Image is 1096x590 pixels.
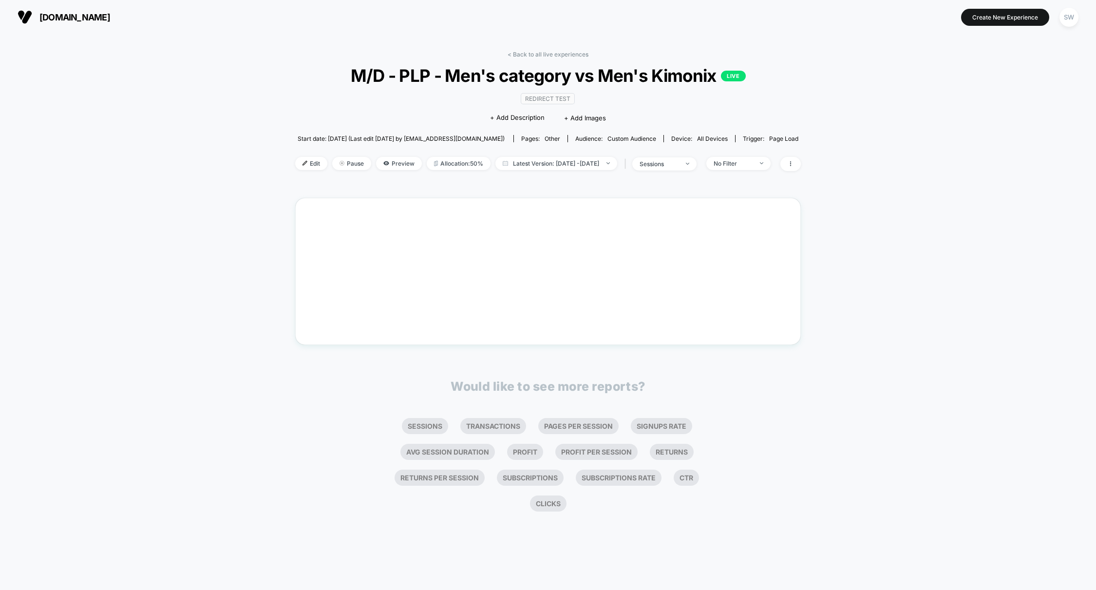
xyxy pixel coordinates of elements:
li: Pages Per Session [538,418,619,434]
span: Start date: [DATE] (Last edit [DATE] by [EMAIL_ADDRESS][DOMAIN_NAME]) [298,135,505,142]
button: SW [1057,7,1081,27]
button: [DOMAIN_NAME] [15,9,113,25]
li: Signups Rate [631,418,692,434]
p: Would like to see more reports? [451,379,645,394]
span: Redirect Test [521,93,575,104]
span: | [622,157,632,171]
li: Profit Per Session [555,444,638,460]
span: Custom Audience [607,135,656,142]
span: + Add Images [564,114,606,122]
li: Transactions [460,418,526,434]
img: calendar [503,161,508,166]
img: end [340,161,344,166]
li: Sessions [402,418,448,434]
div: No Filter [714,160,753,167]
li: Subscriptions Rate [576,470,661,486]
img: end [606,162,610,164]
li: Profit [507,444,543,460]
div: Trigger: [743,135,798,142]
img: rebalance [434,161,438,166]
span: [DOMAIN_NAME] [39,12,110,22]
div: Audience: [575,135,656,142]
button: Create New Experience [961,9,1049,26]
span: Preview [376,157,422,170]
span: + Add Description [490,113,545,123]
span: all devices [697,135,728,142]
span: Allocation: 50% [427,157,491,170]
li: Returns Per Session [395,470,485,486]
li: Returns [650,444,694,460]
img: Visually logo [18,10,32,24]
div: SW [1059,8,1078,27]
li: Subscriptions [497,470,564,486]
span: Edit [295,157,327,170]
div: sessions [640,160,679,168]
a: < Back to all live experiences [508,51,588,58]
span: Latest Version: [DATE] - [DATE] [495,157,617,170]
span: Page Load [769,135,798,142]
li: Ctr [674,470,699,486]
div: Pages: [521,135,560,142]
img: edit [302,161,307,166]
p: LIVE [721,71,745,81]
img: end [686,163,689,165]
img: end [760,162,763,164]
span: Device: [663,135,735,142]
li: Avg Session Duration [400,444,495,460]
span: other [545,135,560,142]
span: Pause [332,157,371,170]
li: Clicks [530,495,567,512]
span: M/D - PLP - Men's category vs Men's Kimonix [321,65,775,86]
